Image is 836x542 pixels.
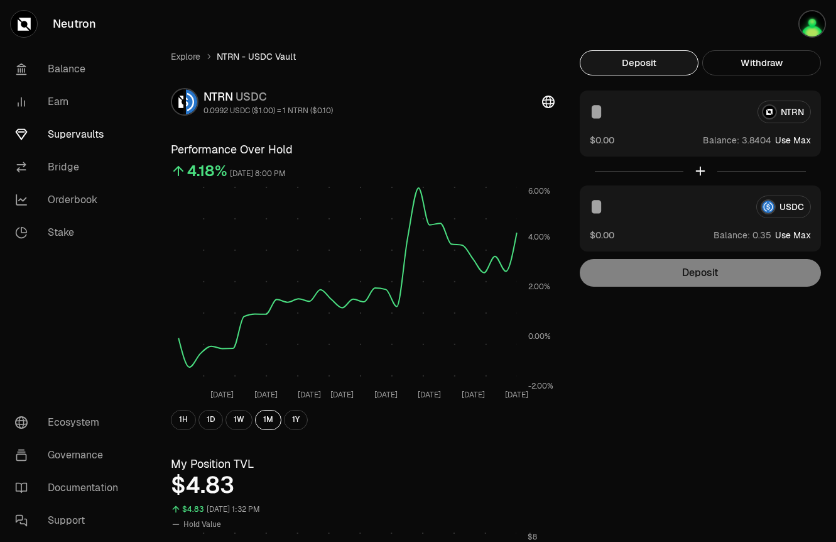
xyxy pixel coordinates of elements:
button: 1M [255,410,281,430]
tspan: [DATE] [418,390,441,400]
tspan: -2.00% [528,381,553,391]
a: Stake [5,216,136,249]
button: Deposit [580,50,698,75]
span: Balance: [703,134,739,147]
a: Supervaults [5,118,136,151]
a: Explore [171,50,200,63]
span: Hold Value [183,519,221,529]
button: $0.00 [590,133,614,147]
div: NTRN [204,88,333,106]
span: Balance: [714,229,750,241]
div: [DATE] 1:32 PM [207,502,260,517]
div: $4.83 [171,473,555,498]
a: Governance [5,439,136,472]
nav: breadcrumb [171,50,555,63]
button: 1D [198,410,223,430]
button: Use Max [775,229,811,241]
h3: My Position TVL [171,455,555,473]
tspan: [DATE] [374,390,398,400]
tspan: [DATE] [254,390,278,400]
button: Use Max [775,134,811,147]
tspan: 4.00% [528,232,550,242]
span: USDC [236,89,267,104]
a: Bridge [5,151,136,184]
img: USDC Logo [186,89,197,114]
div: 0.0992 USDC ($1.00) = 1 NTRN ($0.10) [204,106,333,116]
a: Earn [5,86,136,118]
img: meow [798,10,826,38]
tspan: [DATE] [462,390,485,400]
a: Balance [5,53,136,86]
tspan: [DATE] [505,390,528,400]
div: [DATE] 8:00 PM [230,167,286,181]
tspan: 2.00% [528,282,550,292]
button: 1W [225,410,252,430]
a: Orderbook [5,184,136,216]
tspan: 0.00% [528,331,551,341]
tspan: [DATE] [210,390,234,400]
div: $4.83 [182,502,204,517]
img: NTRN Logo [172,89,183,114]
button: $0.00 [590,228,614,241]
button: 1Y [284,410,308,430]
a: Ecosystem [5,406,136,439]
span: NTRN - USDC Vault [217,50,296,63]
a: Support [5,504,136,537]
div: 4.18% [187,161,227,181]
tspan: 6.00% [528,186,550,196]
a: Documentation [5,472,136,504]
button: 1H [171,410,196,430]
button: Withdraw [702,50,821,75]
tspan: [DATE] [330,390,354,400]
tspan: $8 [528,531,538,541]
h3: Performance Over Hold [171,141,555,158]
tspan: [DATE] [298,390,321,400]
